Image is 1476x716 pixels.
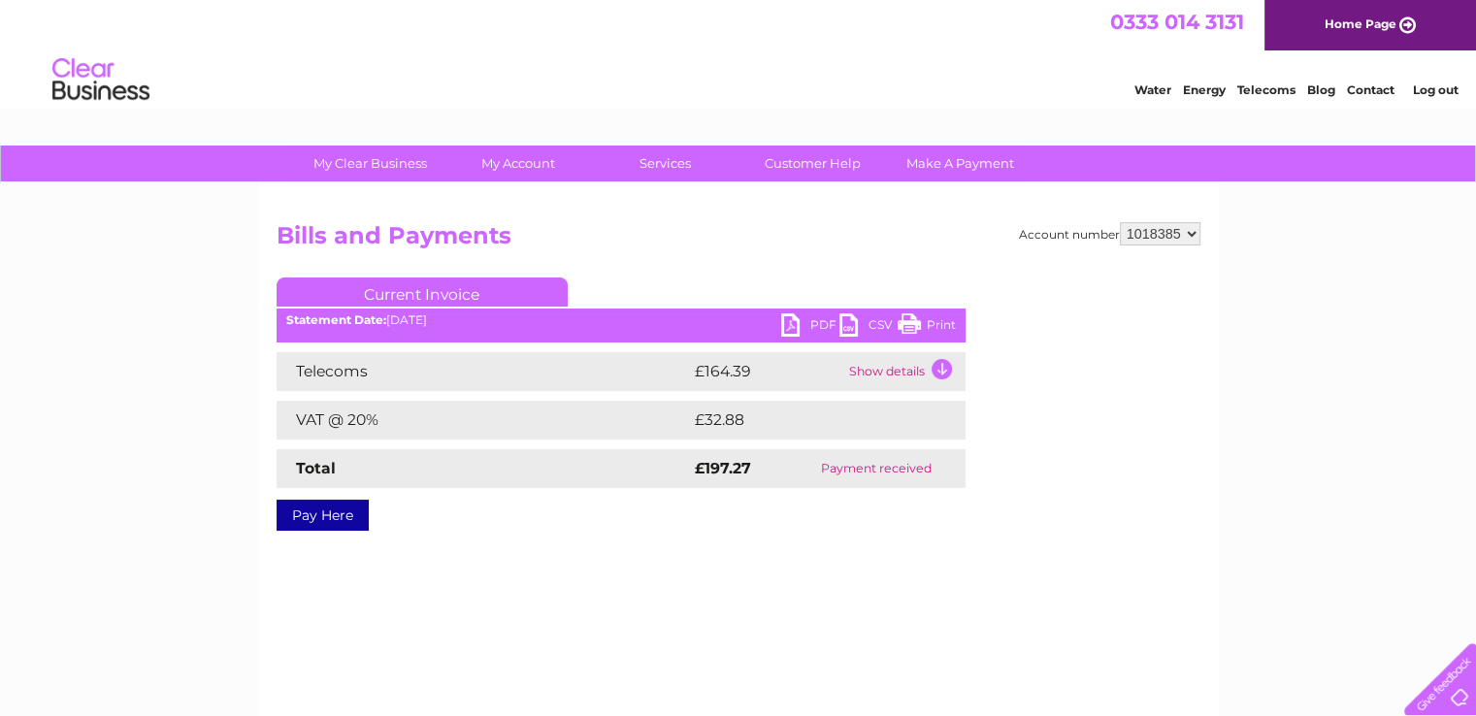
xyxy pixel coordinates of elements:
td: Telecoms [277,352,690,391]
div: Account number [1019,222,1200,245]
a: Current Invoice [277,277,568,307]
a: My Account [438,146,598,181]
b: Statement Date: [286,312,386,327]
a: Blog [1307,82,1335,97]
td: Payment received [787,449,965,488]
img: logo.png [51,50,150,110]
div: [DATE] [277,313,966,327]
a: Print [898,313,956,342]
a: Make A Payment [880,146,1040,181]
a: Contact [1347,82,1394,97]
td: Show details [844,352,966,391]
a: Energy [1183,82,1226,97]
a: 0333 014 3131 [1110,10,1244,34]
a: CSV [839,313,898,342]
a: Telecoms [1237,82,1296,97]
a: PDF [781,313,839,342]
strong: £197.27 [695,459,751,477]
a: Water [1134,82,1171,97]
a: Log out [1412,82,1458,97]
h2: Bills and Payments [277,222,1200,259]
td: VAT @ 20% [277,401,690,439]
strong: Total [296,459,336,477]
td: £32.88 [690,401,927,439]
a: Customer Help [733,146,893,181]
a: Pay Here [277,500,369,531]
td: £164.39 [690,352,844,391]
a: My Clear Business [290,146,450,181]
a: Services [585,146,745,181]
div: Clear Business is a trading name of Verastar Limited (registered in [GEOGRAPHIC_DATA] No. 3667643... [280,11,1197,94]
